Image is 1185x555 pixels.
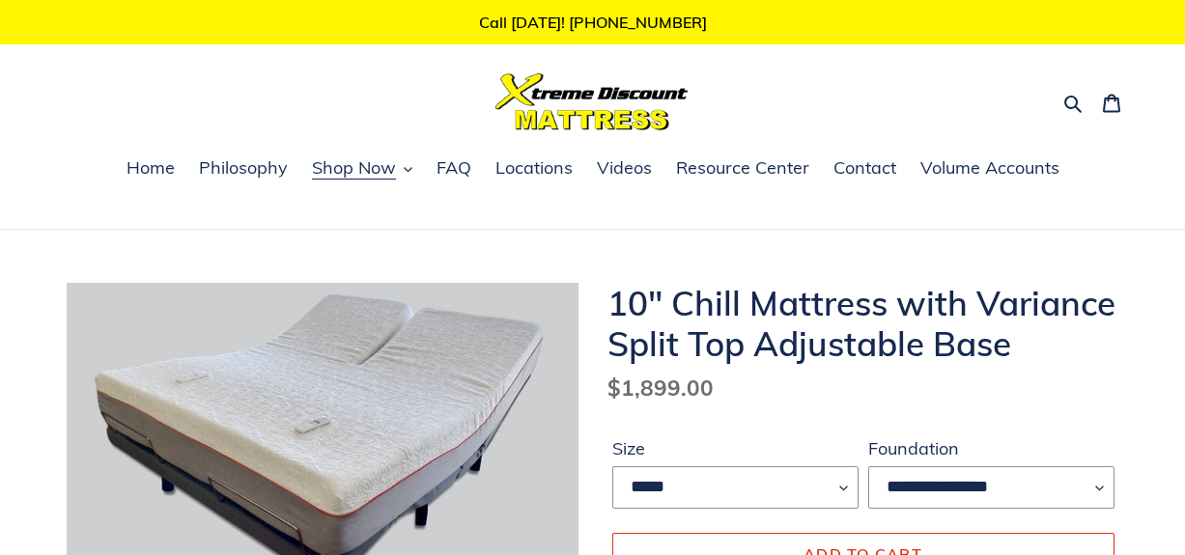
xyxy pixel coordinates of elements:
[302,154,422,183] button: Shop Now
[824,154,906,183] a: Contact
[612,435,859,461] label: Size
[312,156,396,180] span: Shop Now
[495,73,689,130] img: Xtreme Discount Mattress
[427,154,481,183] a: FAQ
[833,156,896,180] span: Contact
[486,154,582,183] a: Locations
[117,154,184,183] a: Home
[127,156,175,180] span: Home
[495,156,573,180] span: Locations
[587,154,662,183] a: Videos
[607,283,1119,364] h1: 10" Chill Mattress with Variance Split Top Adjustable Base
[189,154,297,183] a: Philosophy
[868,435,1114,461] label: Foundation
[597,156,652,180] span: Videos
[666,154,819,183] a: Resource Center
[607,374,714,402] span: $1,899.00
[920,156,1059,180] span: Volume Accounts
[911,154,1069,183] a: Volume Accounts
[199,156,288,180] span: Philosophy
[437,156,471,180] span: FAQ
[676,156,809,180] span: Resource Center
